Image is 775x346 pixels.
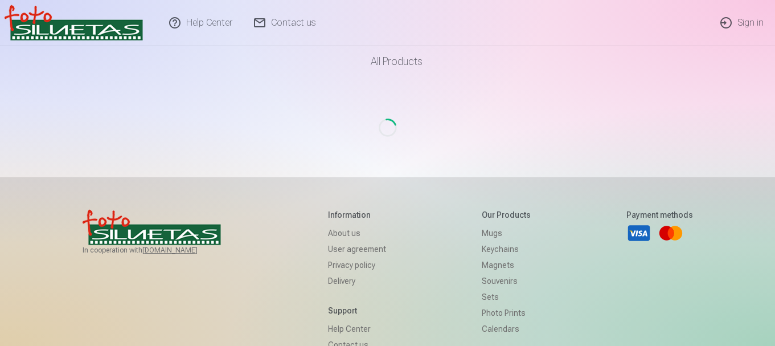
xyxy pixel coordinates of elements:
a: Visa [626,221,651,246]
a: Sets [482,289,531,305]
a: Keychains [482,241,531,257]
a: Delivery [328,273,386,289]
img: /v1 [5,5,143,41]
a: Mastercard [658,221,683,246]
a: Photo prints [482,305,531,321]
a: Help Center [328,321,386,337]
a: User agreement [328,241,386,257]
a: About us [328,225,386,241]
a: Privacy policy [328,257,386,273]
a: Calendars [482,321,531,337]
a: [DOMAIN_NAME] [142,246,225,255]
span: In cooperation with [83,246,232,255]
a: Mugs [482,225,531,241]
h5: Our products [482,209,531,221]
h5: Information [328,209,386,221]
a: All products [339,46,436,78]
h5: Support [328,305,386,316]
a: Souvenirs [482,273,531,289]
h5: Payment methods [626,209,693,221]
a: Magnets [482,257,531,273]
